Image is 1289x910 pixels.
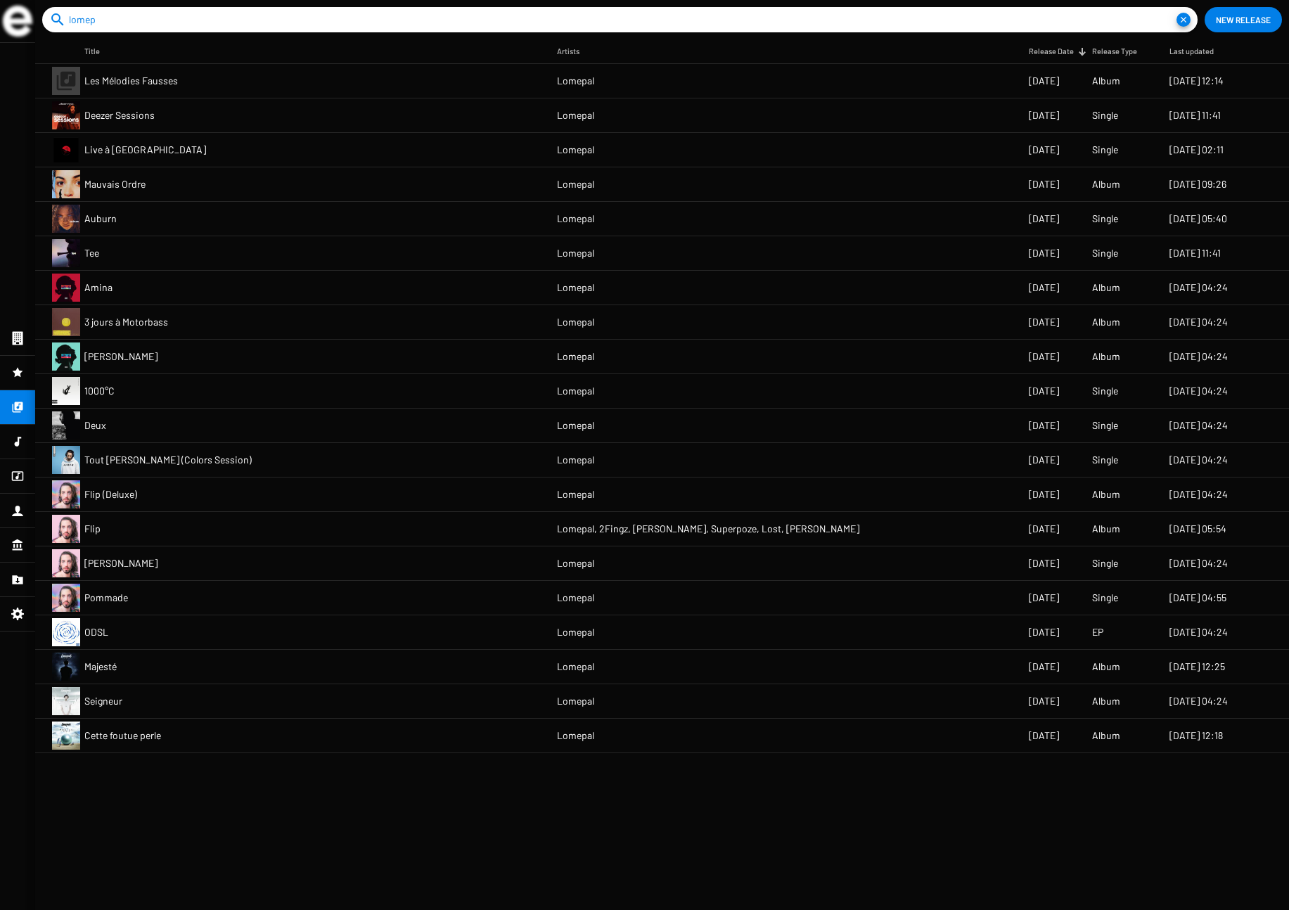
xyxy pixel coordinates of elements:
div: Artists [557,44,579,58]
span: Single [1092,591,1118,605]
span: Tout [PERSON_NAME] (Colors Session) [84,453,252,467]
span: [DATE] 04:24 [1169,315,1228,329]
span: Cette foutue perle [84,729,161,743]
span: Lomepal [557,177,594,191]
span: Single [1092,143,1118,157]
img: ARTWORK-FLIP-%28DELUXE%29---LOMEPAL_0.jpg [52,584,80,612]
span: [DATE] 12:18 [1169,729,1223,743]
span: [DATE] 04:24 [1169,350,1228,364]
span: Lomepal [557,660,594,674]
span: [DATE] 11:41 [1169,108,1221,122]
span: [DATE] [1029,143,1059,157]
span: [DATE] 12:25 [1169,660,1225,674]
span: Mauvais Ordre [84,177,146,191]
img: Jeannine-Inclus-planche-de-stickers-et-poster.jpg [52,342,80,371]
div: Release Date [1029,44,1074,58]
span: [DATE] 09:26 [1169,177,1226,191]
span: EP [1092,625,1103,639]
span: Pommade [84,591,128,605]
button: Clear [1176,13,1191,27]
span: Flip (Deluxe) [84,487,137,501]
span: [DATE] [1029,522,1059,536]
span: [DATE] [1029,350,1059,364]
button: New Release [1205,7,1282,32]
span: Lomepal [557,315,594,329]
span: [DATE] [1029,212,1059,226]
span: Single [1092,384,1118,398]
span: [DATE] [1029,74,1059,88]
span: [DATE] 12:14 [1169,74,1224,88]
div: Release Type [1092,44,1150,58]
span: [DATE] 04:24 [1169,418,1228,432]
span: [DATE] [1029,453,1059,467]
span: Lomepal [557,729,594,743]
span: Lomepal [557,694,594,708]
span: Single [1092,556,1118,570]
div: Title [84,44,100,58]
span: [DATE] 05:40 [1169,212,1227,226]
span: Lomepal [557,350,594,364]
span: Single [1092,212,1118,226]
img: 400x400bb.jpeg [52,411,80,440]
span: Album [1092,694,1120,708]
div: Last updated [1169,44,1214,58]
span: [DATE] [1029,384,1059,398]
span: [DATE] [1029,177,1059,191]
input: Search Releases... [69,7,1176,32]
span: Album [1092,74,1120,88]
span: Single [1092,246,1118,260]
span: [DATE] [1029,556,1059,570]
img: ARTWORK-FLIP---LOMEPAL.jpg [52,515,80,543]
span: Majesté [84,660,117,674]
span: Live à [GEOGRAPHIC_DATA] [84,143,206,157]
span: Album [1092,487,1120,501]
span: Lomepal [557,281,594,295]
span: Deezer Sessions [84,108,155,122]
span: [DATE] 04:24 [1169,625,1228,639]
span: Lomepal [557,418,594,432]
img: 264x264_0.jpg [52,377,80,405]
div: Release Date [1029,44,1086,58]
img: front.png [52,136,80,164]
img: lomepal-mauvaisordre-3000x3000px-300dpi.jpg [52,170,80,198]
img: ODSL---Lomepal.jpg [52,618,80,646]
span: [DATE] [1029,108,1059,122]
span: [DATE] [1029,694,1059,708]
span: Album [1092,522,1120,536]
img: Lomepal---Tout-Lacher---3000x3000.jpg [52,446,80,474]
span: Lomepal [557,384,594,398]
span: [DATE] [1029,729,1059,743]
span: [DATE] 02:11 [1169,143,1224,157]
img: grand-sigle.svg [3,6,32,37]
img: foutue-Perle---Lomepal-art.jpg [52,722,80,750]
span: Lomepal [557,108,594,122]
div: Title [84,44,113,58]
span: [DATE] 04:24 [1169,384,1228,398]
span: [DATE] [1029,315,1059,329]
span: [DATE] [1029,246,1059,260]
span: Single [1092,418,1118,432]
span: [DATE] 11:41 [1169,246,1221,260]
span: Flip [84,522,101,536]
img: Amina.jpg [52,274,80,302]
span: New Release [1216,7,1271,32]
span: Album [1092,177,1120,191]
mat-icon: search [49,11,66,28]
div: Release Type [1092,44,1137,58]
span: Lomepal [557,487,594,501]
span: Album [1092,315,1120,329]
span: Lomepal [557,556,594,570]
span: Auburn [84,212,117,226]
span: [DATE] 04:24 [1169,694,1228,708]
span: [DATE] [1029,660,1059,674]
span: Lomepal [557,453,594,467]
span: Tee [84,246,99,260]
span: [DATE] [1029,487,1059,501]
img: ARTWORK-FLIP---LOMEPAL_0.jpg [52,549,80,577]
span: [DATE] 05:54 [1169,522,1226,536]
span: [DATE] 04:24 [1169,487,1228,501]
span: Album [1092,729,1120,743]
span: Lomepal [557,246,594,260]
img: lomepal-tee-3000x3000px-300dpi.jpg [52,239,80,267]
img: Seigneur---Lomepal.jpg [52,687,80,715]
